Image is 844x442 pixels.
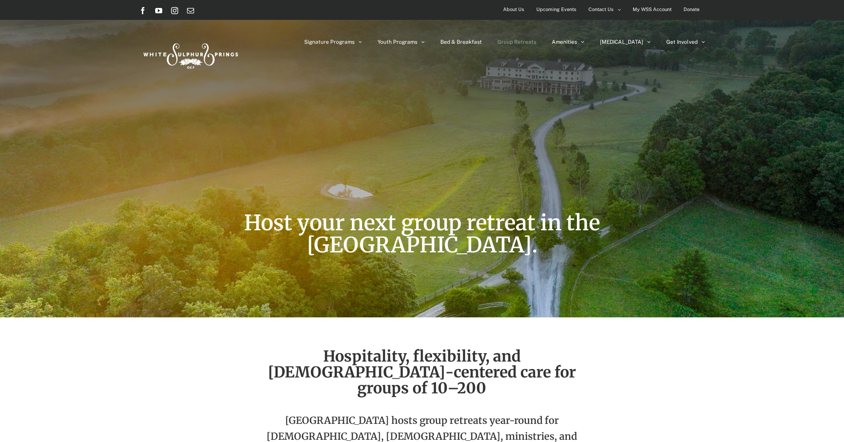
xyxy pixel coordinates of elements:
[684,3,699,16] span: Donate
[536,3,577,16] span: Upcoming Events
[666,39,698,45] span: Get Involved
[244,210,600,258] span: Host your next group retreat in the [GEOGRAPHIC_DATA].
[139,7,146,14] a: Facebook
[378,39,417,45] span: Youth Programs
[440,39,482,45] span: Bed & Breakfast
[552,39,577,45] span: Amenities
[600,39,643,45] span: [MEDICAL_DATA]
[600,20,651,64] a: [MEDICAL_DATA]
[187,7,194,14] a: Email
[155,7,162,14] a: YouTube
[304,20,705,64] nav: Main Menu
[552,20,584,64] a: Amenities
[378,20,425,64] a: Youth Programs
[257,348,588,396] h2: Hospitality, flexibility, and [DEMOGRAPHIC_DATA]-centered care for groups of 10–200
[304,20,362,64] a: Signature Programs
[497,39,536,45] span: Group Retreats
[588,3,614,16] span: Contact Us
[666,20,705,64] a: Get Involved
[171,7,178,14] a: Instagram
[497,20,536,64] a: Group Retreats
[304,39,355,45] span: Signature Programs
[139,34,241,75] img: White Sulphur Springs Logo
[633,3,672,16] span: My WSS Account
[503,3,524,16] span: About Us
[440,20,482,64] a: Bed & Breakfast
